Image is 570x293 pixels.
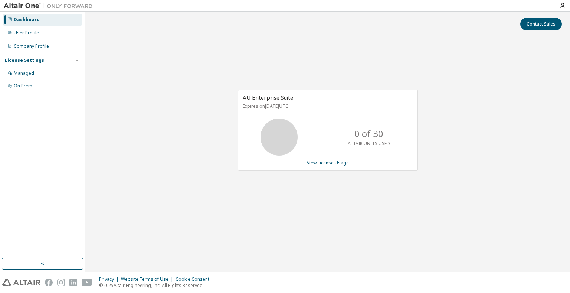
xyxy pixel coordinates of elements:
[5,57,44,63] div: License Settings
[14,17,40,23] div: Dashboard
[348,140,390,147] p: ALTAIR UNITS USED
[69,279,77,286] img: linkedin.svg
[354,127,383,140] p: 0 of 30
[121,276,176,282] div: Website Terms of Use
[99,276,121,282] div: Privacy
[99,282,214,289] p: © 2025 Altair Engineering, Inc. All Rights Reserved.
[45,279,53,286] img: facebook.svg
[307,160,349,166] a: View License Usage
[520,18,562,30] button: Contact Sales
[243,94,293,101] span: AU Enterprise Suite
[14,30,39,36] div: User Profile
[176,276,214,282] div: Cookie Consent
[14,70,34,76] div: Managed
[243,103,411,109] p: Expires on [DATE] UTC
[2,279,40,286] img: altair_logo.svg
[82,279,92,286] img: youtube.svg
[14,43,49,49] div: Company Profile
[4,2,96,10] img: Altair One
[14,83,32,89] div: On Prem
[57,279,65,286] img: instagram.svg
